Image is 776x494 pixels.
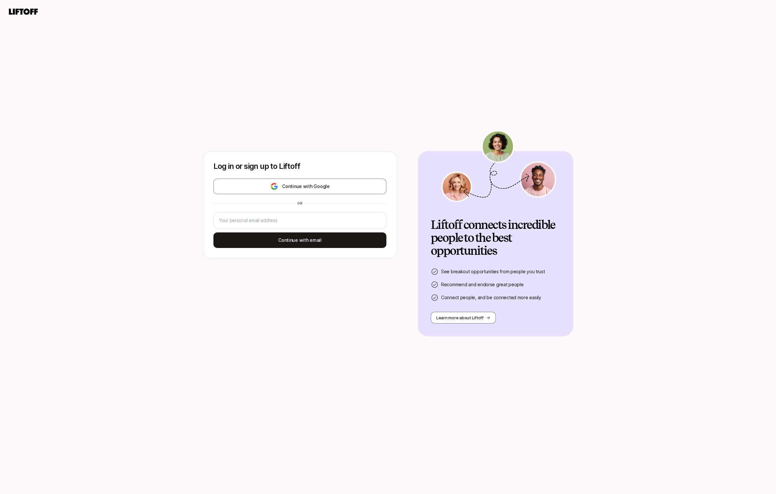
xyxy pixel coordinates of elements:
[213,162,386,171] p: Log in or sign up to Liftoff
[270,182,278,190] img: google-logo
[431,312,496,323] button: Learn more about Liftoff
[440,130,557,202] img: signup-banner
[213,232,386,248] button: Continue with email
[441,294,541,301] p: Connect people, and be connected more easily
[219,217,381,224] input: Your personal email address
[441,281,523,288] p: Recommend and endorse great people
[295,201,305,206] div: or
[213,179,386,194] button: Continue with Google
[431,218,560,257] h2: Liftoff connects incredible people to the best opportunities
[441,268,545,276] p: See breakout opportunities from people you trust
